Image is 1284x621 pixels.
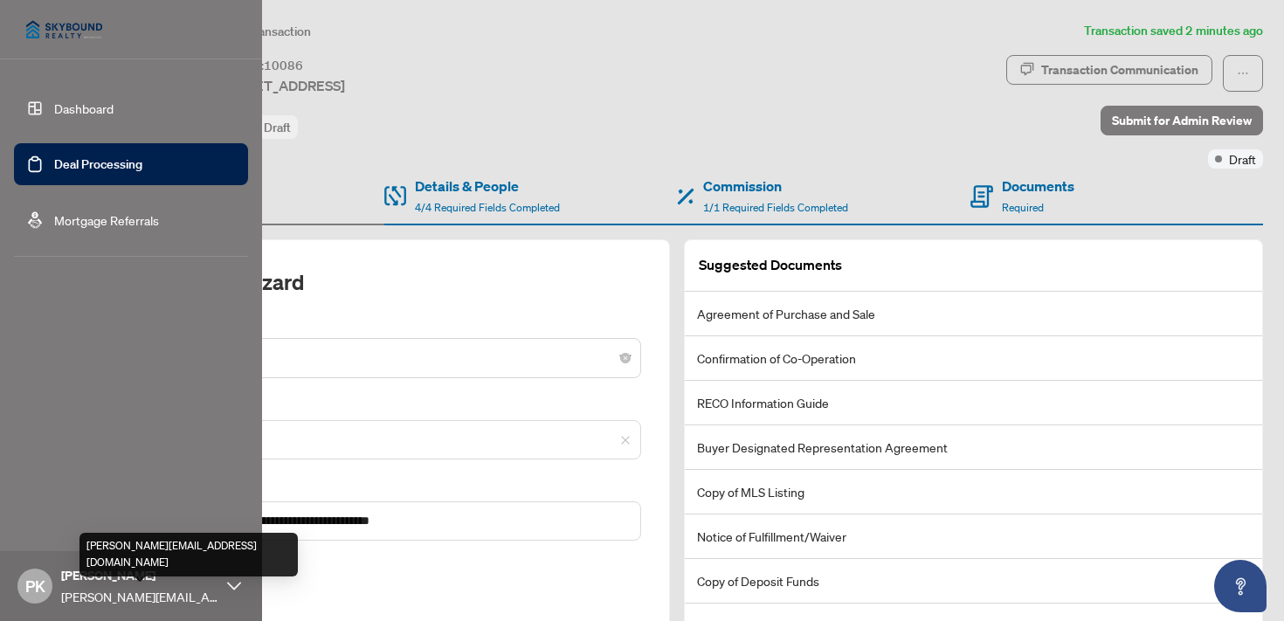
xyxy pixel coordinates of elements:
h4: Commission [703,176,848,197]
label: MLS Number [120,399,641,418]
li: RECO Information Guide [685,381,1262,425]
span: Draft [264,120,291,135]
span: 4/4 Required Fields Completed [415,201,560,214]
a: Dashboard [54,100,114,116]
button: Submit for Admin Review [1101,106,1263,135]
h4: Details & People [415,176,560,197]
span: close-circle [620,353,631,363]
li: Confirmation of Co-Operation [685,336,1262,381]
span: 1/1 Required Fields Completed [703,201,848,214]
article: Transaction saved 2 minutes ago [1084,21,1263,41]
li: Buyer Designated Representation Agreement [685,425,1262,470]
span: [PERSON_NAME] [61,566,218,585]
div: Transaction Communication [1041,56,1198,84]
span: 10086 [264,58,303,73]
span: Co-op Side Sale [130,342,631,375]
button: Transaction Communication [1006,55,1212,85]
a: Mortgage Referrals [54,212,159,228]
li: Notice of Fulfillment/Waiver [685,514,1262,559]
span: close [620,435,631,445]
article: Suggested Documents [699,254,842,276]
button: Open asap [1214,560,1267,612]
img: logo [14,9,114,51]
li: Copy of MLS Listing [685,470,1262,514]
label: Property Address [120,480,641,500]
span: PK [25,574,45,598]
span: Required [1002,201,1044,214]
h4: Documents [1002,176,1074,197]
span: [PERSON_NAME][EMAIL_ADDRESS][DOMAIN_NAME] [61,587,218,606]
a: Deal Processing [54,156,142,172]
span: ellipsis [1237,67,1249,79]
label: Direct/Indirect Interest [120,562,641,581]
span: View Transaction [217,24,311,39]
span: Draft [1229,149,1256,169]
label: Transaction Type [120,317,641,336]
span: Submit for Admin Review [1112,107,1252,135]
li: Copy of Deposit Funds [685,559,1262,604]
div: [PERSON_NAME][EMAIL_ADDRESS][DOMAIN_NAME] [79,533,298,576]
span: [STREET_ADDRESS] [217,75,345,96]
li: Agreement of Purchase and Sale [685,292,1262,336]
